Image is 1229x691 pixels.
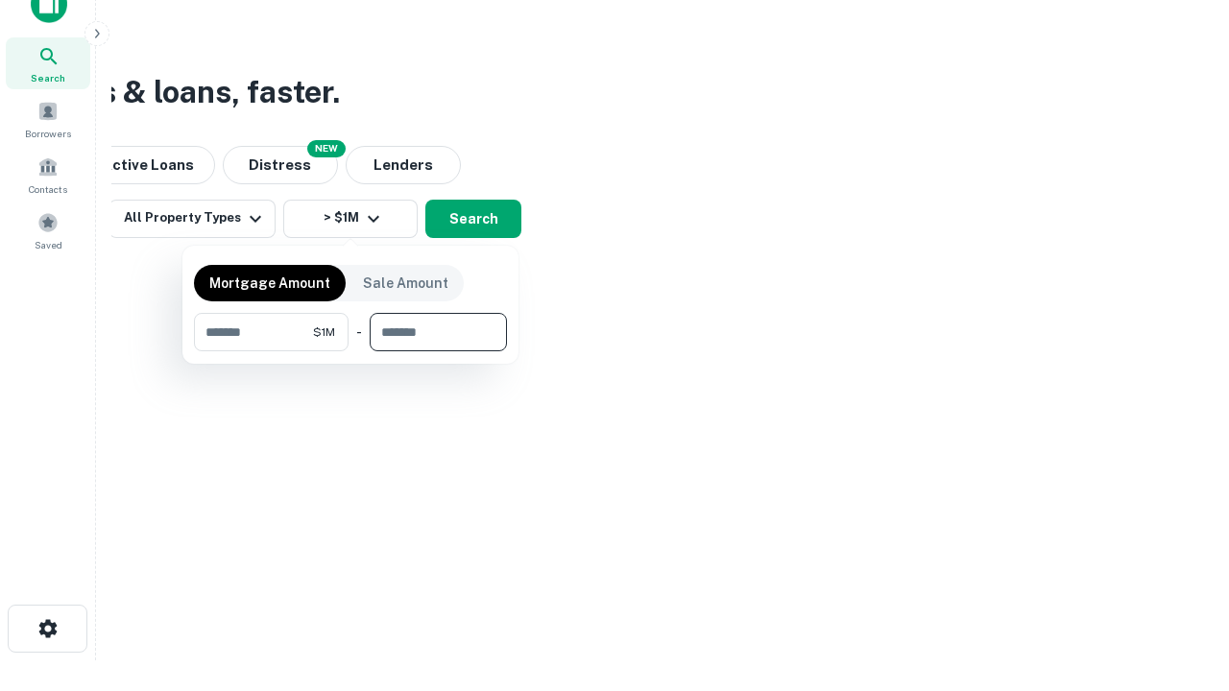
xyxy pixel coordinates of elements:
[363,273,448,294] p: Sale Amount
[209,273,330,294] p: Mortgage Amount
[313,323,335,341] span: $1M
[1133,537,1229,630] iframe: Chat Widget
[356,313,362,351] div: -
